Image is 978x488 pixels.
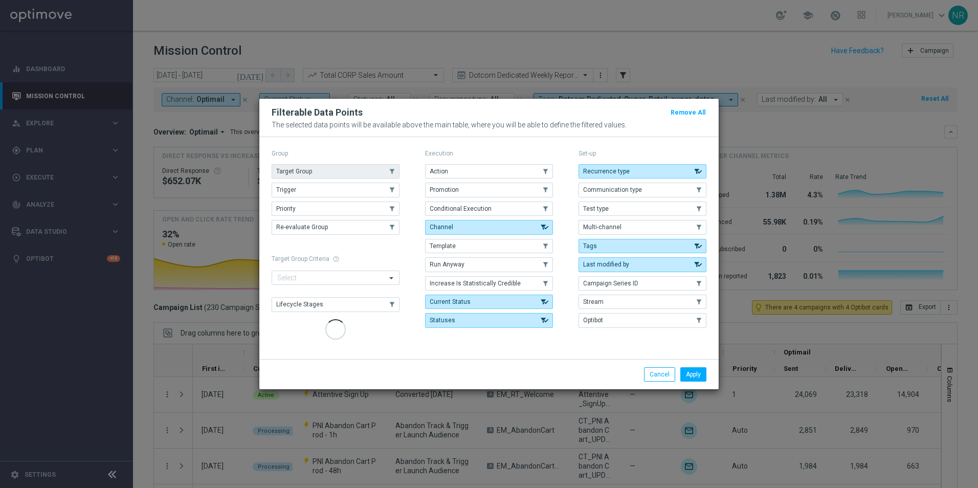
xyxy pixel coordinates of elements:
[583,224,621,231] span: Multi-channel
[583,317,603,324] span: Optibot
[425,149,553,158] p: Execution
[583,242,597,250] span: Tags
[579,164,706,179] button: Recurrence type
[579,276,706,291] button: Campaign Series ID
[430,205,492,212] span: Conditional Execution
[583,298,604,305] span: Stream
[425,202,553,216] button: Conditional Execution
[272,164,399,179] button: Target Group
[579,202,706,216] button: Test type
[276,301,323,308] span: Lifecycle Stages
[579,183,706,197] button: Communication type
[425,239,553,253] button: Template
[425,164,553,179] button: Action
[272,297,399,312] button: Lifecycle Stages
[579,313,706,327] button: Optibot
[430,280,521,287] span: Increase Is Statistically Credible
[272,106,363,119] h2: Filterable Data Points
[425,313,553,327] button: Statuses
[272,202,399,216] button: Priority
[579,220,706,234] button: Multi-channel
[425,257,553,272] button: Run Anyway
[276,186,296,193] span: Trigger
[276,224,328,231] span: Re-evaluate Group
[430,168,448,175] span: Action
[430,261,464,268] span: Run Anyway
[272,121,706,129] p: The selected data points will be available above the main table, where you will be able to define...
[680,367,706,382] button: Apply
[272,255,399,262] h1: Target Group Criteria
[583,261,629,268] span: Last modified by
[276,205,296,212] span: Priority
[272,220,399,234] button: Re-evaluate Group
[579,149,706,158] p: Set-up
[430,224,453,231] span: Channel
[425,295,553,309] button: Current Status
[579,295,706,309] button: Stream
[579,257,706,272] button: Last modified by
[583,168,630,175] span: Recurrence type
[644,367,675,382] button: Cancel
[425,220,553,234] button: Channel
[276,168,312,175] span: Target Group
[430,317,455,324] span: Statuses
[425,183,553,197] button: Promotion
[430,298,471,305] span: Current Status
[670,107,706,118] button: Remove All
[430,242,456,250] span: Template
[579,239,706,253] button: Tags
[272,183,399,197] button: Trigger
[583,280,638,287] span: Campaign Series ID
[583,205,609,212] span: Test type
[332,255,340,262] span: help_outline
[425,276,553,291] button: Increase Is Statistically Credible
[430,186,459,193] span: Promotion
[272,149,399,158] p: Group
[583,186,642,193] span: Communication type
